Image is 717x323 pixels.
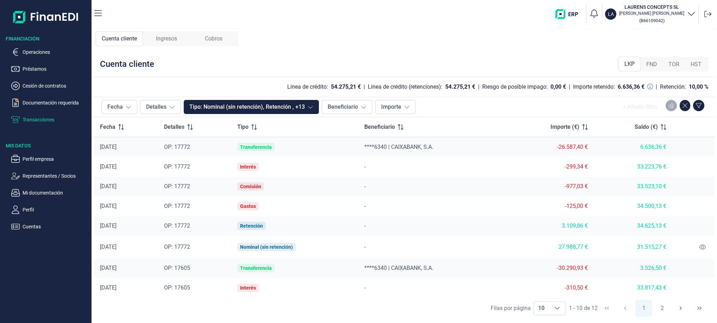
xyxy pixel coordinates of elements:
[164,123,184,131] span: Detalles
[11,155,89,163] button: Perfil empresa
[624,60,635,68] span: LKP
[322,100,372,114] button: Beneficiario
[100,183,153,190] div: [DATE]
[205,34,222,43] span: Cobros
[511,183,588,190] div: -977,03 €
[364,144,433,150] span: ****6340 | CAIXABANK, S.A.
[599,222,666,229] div: 34.625,13 €
[478,83,479,91] div: |
[23,155,89,163] p: Perfil empresa
[240,285,256,291] div: Interés
[100,163,153,170] div: [DATE]
[96,31,143,46] div: Cuenta cliente
[618,83,644,90] div: 6.636,36 €
[641,57,663,71] div: FND
[364,284,366,291] span: -
[164,265,190,271] span: OP: 17605
[511,265,588,272] div: -30.290,93 €
[101,100,137,114] button: Fecha
[598,300,615,317] button: First Page
[656,83,657,91] div: |
[237,123,249,131] span: Tipo
[11,222,89,231] button: Cuentas
[11,65,89,73] button: Préstamos
[569,305,598,311] span: 1 - 10 de 12
[599,183,666,190] div: 33.523,10 €
[660,83,686,90] div: Retención:
[654,300,671,317] button: Page 2
[164,243,190,250] span: OP: 17772
[240,244,293,250] div: Nominal (sin retención)
[491,304,531,312] div: Filas por página
[569,83,570,91] div: |
[364,243,366,250] span: -
[599,284,666,291] div: 33.817,43 €
[100,243,153,251] div: [DATE]
[639,18,665,23] small: Copiar cif
[364,163,366,170] span: -
[23,99,89,107] p: Documentación requerida
[672,300,689,317] button: Next Page
[635,300,652,317] button: Page 1
[164,144,190,150] span: OP: 17772
[618,57,641,71] div: LKP
[364,123,395,131] span: Beneficiario
[11,205,89,214] button: Perfil
[164,203,190,209] span: OP: 17772
[511,243,588,251] div: 27.988,77 €
[100,265,153,272] div: [DATE]
[11,189,89,197] button: Mi documentación
[608,11,614,18] p: LA
[240,265,272,271] div: Transferencia
[599,203,666,210] div: 34.500,13 €
[551,83,566,90] div: 0,00 €
[143,31,190,46] div: Ingresos
[511,284,588,291] div: -310,50 €
[23,189,89,197] p: Mi documentación
[23,48,89,56] p: Operaciones
[691,60,702,69] span: HST
[511,222,588,229] div: 3.109,86 €
[551,123,579,131] span: Importe (€)
[511,144,588,151] div: -26.587,40 €
[100,58,154,70] div: Cuenta cliente
[635,123,658,131] span: Saldo (€)
[445,83,475,90] div: 54.275,21 €
[364,183,366,190] span: -
[511,163,588,170] div: -299,34 €
[605,4,696,25] button: LALAURENS CONCEPTS SL[PERSON_NAME] [PERSON_NAME](B66109042)
[689,83,709,90] div: 10,00 %
[240,223,263,229] div: Retención
[240,203,256,209] div: Gastos
[11,172,89,180] button: Representantes / Socios
[11,115,89,124] button: Transacciones
[11,99,89,107] button: Documentación requerida
[599,265,666,272] div: 3.526,50 €
[619,4,684,11] h3: LAURENS CONCEPTS SL
[663,57,685,71] div: TOR
[102,34,137,43] span: Cuenta cliente
[140,100,181,114] button: Detalles
[534,302,549,315] span: 10
[555,9,583,19] img: erp
[100,222,153,229] div: [DATE]
[646,60,657,69] span: FND
[23,222,89,231] p: Cuentas
[617,300,634,317] button: Previous Page
[549,302,566,315] div: Choose
[331,83,361,90] div: 54.275,21 €
[100,144,153,151] div: [DATE]
[240,184,261,189] div: Comisión
[364,222,366,229] span: -
[23,205,89,214] p: Perfil
[184,100,319,114] button: Tipo: Nominal (sin retención), Retención , +13
[11,48,89,56] button: Operaciones
[482,83,548,90] div: Riesgo de posible impago:
[691,300,708,317] button: Last Page
[23,82,89,90] p: Cesión de contratos
[164,284,190,291] span: OP: 17605
[100,284,153,291] div: [DATE]
[23,115,89,124] p: Transacciones
[364,83,365,91] div: |
[375,100,416,114] button: Importe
